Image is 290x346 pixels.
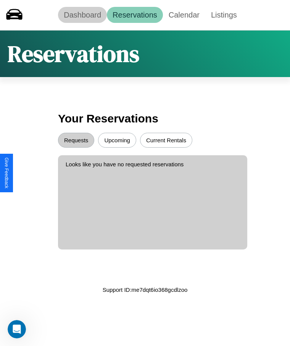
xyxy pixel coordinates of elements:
h1: Reservations [8,38,139,69]
a: Dashboard [58,7,107,23]
iframe: Intercom live chat [8,320,26,338]
a: Calendar [163,7,205,23]
p: Support ID: me7dqt6io368gcdlzoo [103,285,188,295]
button: Requests [58,133,94,148]
button: Current Rentals [140,133,192,148]
a: Reservations [107,7,163,23]
p: Looks like you have no requested reservations [66,159,240,169]
h3: Your Reservations [58,108,232,129]
button: Upcoming [98,133,136,148]
div: Give Feedback [4,158,9,188]
a: Listings [205,7,243,23]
